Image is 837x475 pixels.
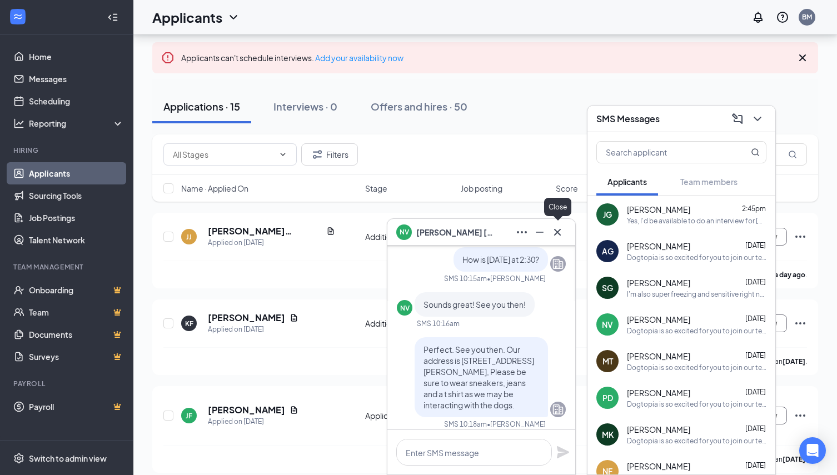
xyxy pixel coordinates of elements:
[627,399,766,409] div: Dogtopia is so excited for you to join our team! Do you know anyone else who might be interested ...
[774,271,805,279] b: a day ago
[742,204,766,213] span: 2:45pm
[533,226,546,239] svg: Minimize
[161,51,175,64] svg: Error
[13,453,24,464] svg: Settings
[794,317,807,330] svg: Ellipses
[627,314,690,325] span: [PERSON_NAME]
[417,319,460,328] div: SMS 10:16am
[745,314,766,323] span: [DATE]
[603,209,612,220] div: JG
[29,323,124,346] a: DocumentsCrown
[29,207,124,229] a: Job Postings
[365,231,454,242] div: Additional Information
[152,8,222,27] h1: Applicants
[29,162,124,184] a: Applicants
[181,53,403,63] span: Applicants can't schedule interviews.
[29,279,124,301] a: OnboardingCrown
[749,110,766,128] button: ChevronDown
[185,319,193,328] div: KF
[531,223,549,241] button: Minimize
[444,274,487,283] div: SMS 10:15am
[680,177,738,187] span: Team members
[290,313,298,322] svg: Document
[745,424,766,433] span: [DATE]
[745,278,766,286] span: [DATE]
[627,277,690,288] span: [PERSON_NAME]
[181,183,248,194] span: Name · Applied On
[444,419,487,429] div: SMS 10:18am
[462,254,539,264] span: How is [DATE] at 2:30?
[13,118,24,129] svg: Analysis
[745,461,766,469] span: [DATE]
[29,346,124,368] a: SurveysCrown
[487,419,546,429] span: • [PERSON_NAME]
[208,312,285,324] h5: [PERSON_NAME]
[627,216,766,226] div: Yes, I'd be available to do an interview for [DATE].
[365,183,387,194] span: Stage
[29,301,124,323] a: TeamCrown
[326,227,335,236] svg: Document
[311,148,324,161] svg: Filter
[745,241,766,249] span: [DATE]
[556,446,570,459] svg: Plane
[597,142,729,163] input: Search applicant
[13,379,122,388] div: Payroll
[627,204,690,215] span: [PERSON_NAME]
[365,318,454,329] div: Additional Information
[515,226,529,239] svg: Ellipses
[627,436,766,446] div: Dogtopia is so excited for you to join our team! Do you know anyone else who might be interested ...
[783,455,805,463] b: [DATE]
[29,90,124,112] a: Scheduling
[371,99,467,113] div: Offers and hires · 50
[602,392,613,403] div: PD
[173,148,274,161] input: All Stages
[799,437,826,464] div: Open Intercom Messenger
[13,146,122,155] div: Hiring
[745,351,766,359] span: [DATE]
[794,230,807,243] svg: Ellipses
[13,262,122,272] div: Team Management
[802,12,812,22] div: BM
[186,232,192,242] div: JJ
[208,416,298,427] div: Applied on [DATE]
[607,177,647,187] span: Applicants
[627,253,766,262] div: Dogtopia is so excited for you to join our team! Do you know anyone else who might be interested ...
[290,406,298,414] svg: Document
[731,112,744,126] svg: ComposeMessage
[627,326,766,336] div: Dogtopia is so excited for you to join our team! Do you know anyone else who might be interested ...
[627,289,766,299] div: I'm also super freezing and sensitive right now cuz I'm sick and I think it's throwing me off 🥲 b...
[751,11,765,24] svg: Notifications
[751,112,764,126] svg: ChevronDown
[29,46,124,68] a: Home
[556,183,578,194] span: Score
[602,246,614,257] div: AG
[602,319,613,330] div: NV
[788,150,797,159] svg: MagnifyingGlass
[12,11,23,22] svg: WorkstreamLogo
[729,110,746,128] button: ComposeMessage
[776,11,789,24] svg: QuestionInfo
[29,68,124,90] a: Messages
[208,225,322,237] h5: [PERSON_NAME] [PERSON_NAME]
[627,363,766,372] div: Dogtopia is so excited for you to join our team! Do you know anyone else who might be interested ...
[424,344,534,410] span: Perfect. See you then. Our address is [STREET_ADDRESS][PERSON_NAME], Please be sure to wear sneak...
[29,118,124,129] div: Reporting
[751,148,760,157] svg: MagnifyingGlass
[227,11,240,24] svg: ChevronDown
[29,396,124,418] a: PayrollCrown
[602,356,613,367] div: MT
[461,183,502,194] span: Job posting
[627,461,690,472] span: [PERSON_NAME]
[551,403,565,416] svg: Company
[107,12,118,23] svg: Collapse
[596,113,660,125] h3: SMS Messages
[186,411,192,421] div: JF
[163,99,240,113] div: Applications · 15
[551,257,565,271] svg: Company
[783,357,805,366] b: [DATE]
[278,150,287,159] svg: ChevronDown
[627,351,690,362] span: [PERSON_NAME]
[208,324,298,335] div: Applied on [DATE]
[602,282,613,293] div: SG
